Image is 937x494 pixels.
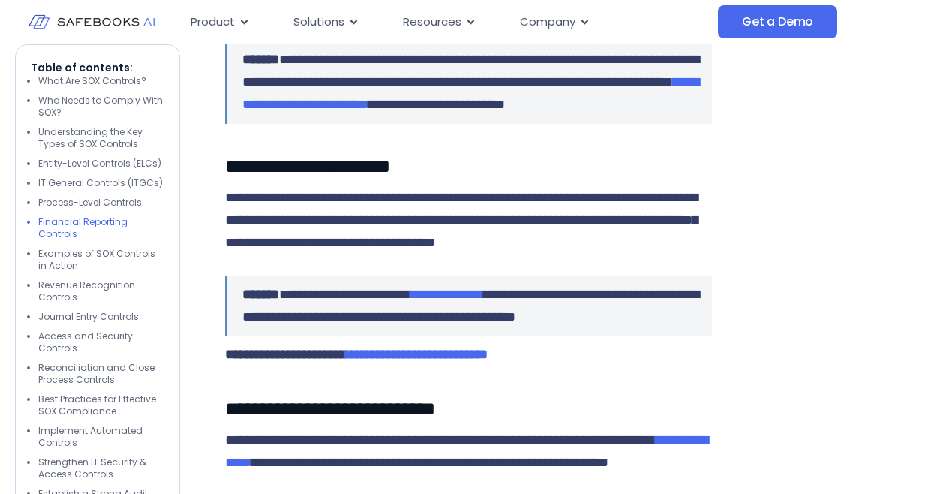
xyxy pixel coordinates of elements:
[520,14,575,31] span: Company
[38,158,164,170] li: Entity-Level Controls (ELCs)
[191,14,235,31] span: Product
[38,126,164,150] li: Understanding the Key Types of SOX Controls
[179,8,718,37] div: Menu Toggle
[179,8,718,37] nav: Menu
[38,393,164,417] li: Best Practices for Effective SOX Compliance
[38,311,164,323] li: Journal Entry Controls
[403,14,461,31] span: Resources
[38,75,164,87] li: What Are SOX Controls?
[38,177,164,189] li: IT General Controls (ITGCs)
[293,14,344,31] span: Solutions
[38,95,164,119] li: Who Needs to Comply With SOX?
[38,216,164,240] li: Financial Reporting Controls
[38,197,164,209] li: Process-Level Controls
[38,362,164,386] li: Reconciliation and Close Process Controls
[31,60,164,75] p: Table of contents:
[742,14,813,29] span: Get a Demo
[38,456,164,480] li: Strengthen IT Security & Access Controls
[38,330,164,354] li: Access and Security Controls
[718,5,837,38] a: Get a Demo
[38,425,164,449] li: Implement Automated Controls
[38,248,164,272] li: Examples of SOX Controls in Action
[38,279,164,303] li: Revenue Recognition Controls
